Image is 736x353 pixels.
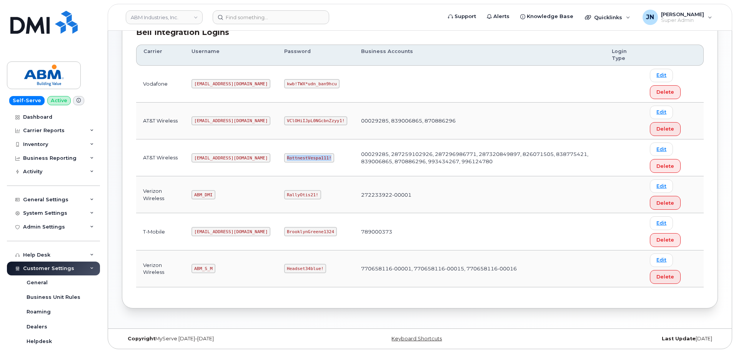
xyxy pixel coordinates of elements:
code: RottnestVespa111! [284,153,334,162]
a: Keyboard Shortcuts [391,336,442,341]
button: Delete [650,122,681,136]
code: RallyOtis21! [284,190,321,199]
code: kwb!TWX*udn_ban9hcu [284,79,339,88]
div: Joe Nguyen Jr. [637,10,718,25]
code: Headset34blue! [284,264,326,273]
div: [DATE] [519,336,718,342]
code: [EMAIL_ADDRESS][DOMAIN_NAME] [191,227,270,236]
div: Quicklinks [579,10,636,25]
button: Delete [650,85,681,99]
td: 00029285, 287259102926, 287296986771, 287320849897, 826071505, 838775421, 839006865, 870886296, 9... [354,139,605,176]
a: Edit [650,179,673,193]
a: Edit [650,106,673,119]
td: Vodafone [136,66,185,103]
input: Find something... [213,10,329,24]
th: Carrier [136,45,185,66]
span: Alerts [493,13,510,20]
span: Delete [656,199,674,207]
strong: Copyright [128,336,155,341]
code: [EMAIL_ADDRESS][DOMAIN_NAME] [191,79,270,88]
td: 00029285, 839006865, 870886296 [354,103,605,139]
span: Super Admin [661,17,704,23]
td: 789000373 [354,213,605,250]
td: AT&T Wireless [136,139,185,176]
a: Support [443,9,481,24]
button: Delete [650,233,681,247]
td: 272233922-00001 [354,176,605,213]
button: Delete [650,159,681,173]
code: [EMAIL_ADDRESS][DOMAIN_NAME] [191,116,270,126]
td: AT&T Wireless [136,103,185,139]
th: Login Type [605,45,643,66]
a: Edit [650,143,673,156]
span: Delete [656,273,674,280]
th: Password [277,45,354,66]
div: MyServe [DATE]–[DATE] [122,336,321,342]
span: Delete [656,236,674,244]
span: Quicklinks [594,14,622,20]
a: Edit [650,254,673,267]
td: 770658116-00001, 770658116-00015, 770658116-00016 [354,250,605,287]
a: Edit [650,216,673,230]
span: Support [455,13,476,20]
span: JN [646,13,654,22]
code: [EMAIL_ADDRESS][DOMAIN_NAME] [191,153,270,162]
a: ABM Industries, Inc. [126,10,203,24]
a: Alerts [481,9,515,24]
span: [PERSON_NAME] [661,11,704,17]
th: Business Accounts [354,45,605,66]
a: Edit [650,69,673,82]
span: Knowledge Base [527,13,573,20]
th: Username [185,45,277,66]
button: Delete [650,196,681,210]
td: Verizon Wireless [136,250,185,287]
span: Delete [656,162,674,170]
td: T-Mobile [136,213,185,250]
span: Delete [656,88,674,96]
code: BrooklynGreene1324 [284,227,336,236]
code: ABM_S_M [191,264,215,273]
div: Bell Integration Logins [136,27,704,38]
span: Delete [656,125,674,133]
button: Delete [650,270,681,284]
td: Verizon Wireless [136,176,185,213]
code: VClOHiIJpL0NGcbnZzyy1! [284,116,347,126]
code: ABM_DMI [191,190,215,199]
strong: Last Update [662,336,696,341]
a: Knowledge Base [515,9,579,24]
